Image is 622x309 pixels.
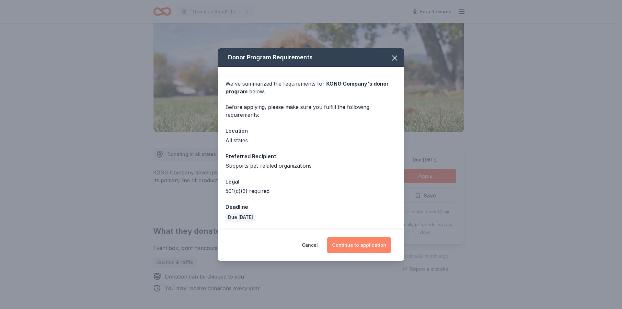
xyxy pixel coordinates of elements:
[218,48,404,67] div: Donor Program Requirements
[225,213,256,222] div: Due [DATE]
[225,152,397,160] div: Preferred Recipient
[225,103,397,119] div: Before applying, please make sure you fulfill the following requirements:
[225,137,397,144] div: All states
[225,80,397,95] div: We've summarized the requirements for below.
[225,162,397,170] div: Supports pet-related organizations
[302,237,318,253] button: Cancel
[225,126,397,135] div: Location
[225,177,397,186] div: Legal
[225,187,397,195] div: 501(c)(3) required
[225,203,397,211] div: Deadline
[327,237,391,253] button: Continue to application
